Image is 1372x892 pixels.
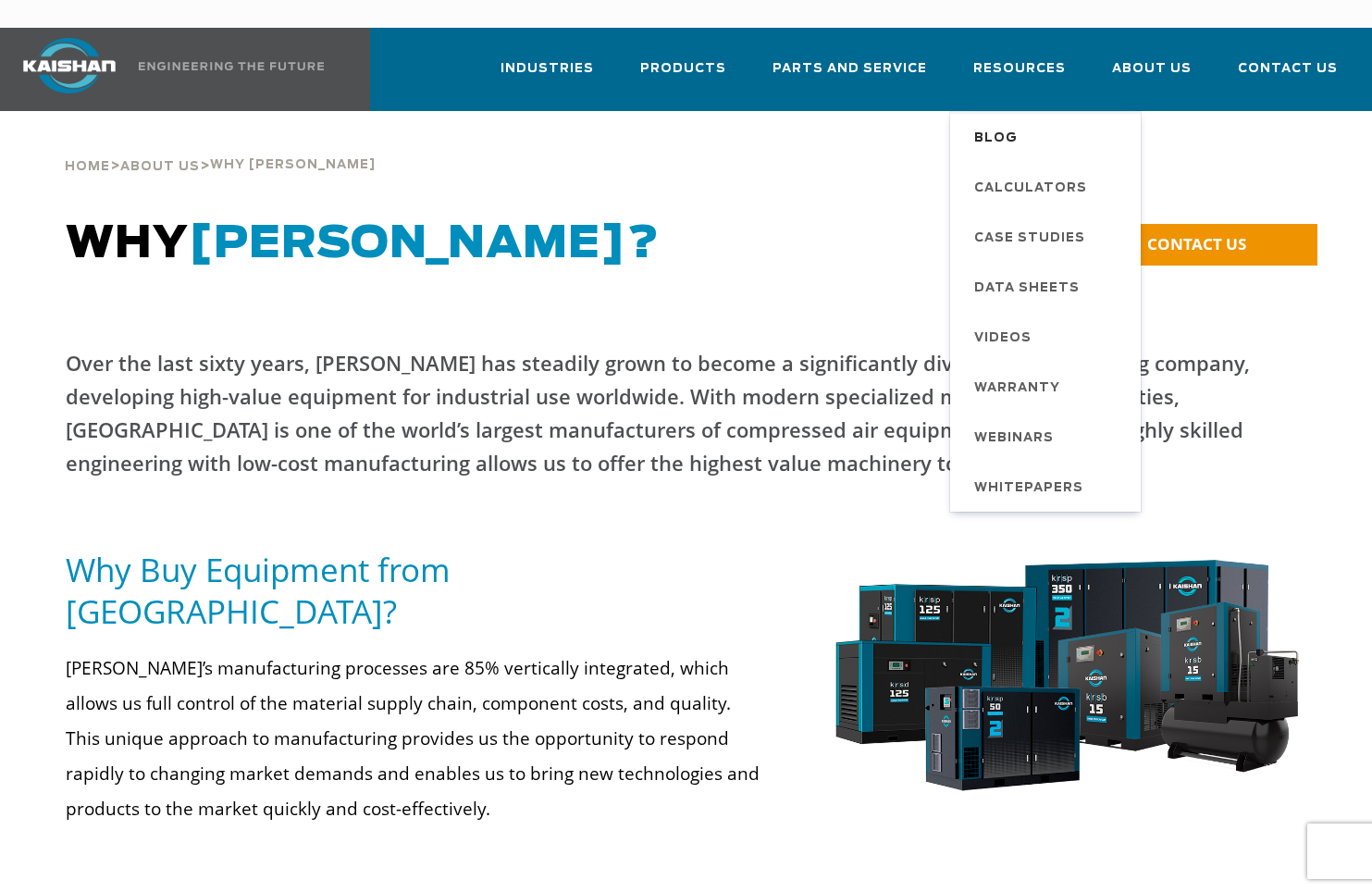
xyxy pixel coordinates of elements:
[956,412,1141,462] a: Webinars
[973,44,1066,107] a: Resources
[501,44,594,107] a: Industries
[974,473,1083,504] span: Whitepapers
[65,157,110,174] a: Home
[956,212,1141,262] a: Case Studies
[974,273,1080,304] span: Data Sheets
[974,223,1085,254] span: Case Studies
[1238,44,1338,107] a: Contact Us
[823,549,1306,811] img: krsp
[1112,44,1192,107] a: About Us
[66,222,660,266] span: WHY
[974,373,1060,404] span: Warranty
[773,58,927,80] span: Parts and Service
[973,58,1066,80] span: Resources
[139,62,324,70] img: Engineering the future
[974,123,1018,155] span: Blog
[956,112,1141,162] a: Blog
[501,58,594,80] span: Industries
[65,111,376,181] div: > >
[1088,224,1317,266] a: CONTACT US
[66,650,764,826] p: [PERSON_NAME]’s manufacturing processes are 85% vertically integrated, which allows us full contr...
[974,173,1087,204] span: Calculators
[773,44,927,107] a: Parts and Service
[956,162,1141,212] a: Calculators
[66,346,1305,479] p: Over the last sixty years, [PERSON_NAME] has steadily grown to become a significantly diversified...
[640,58,726,80] span: Products
[1112,58,1192,80] span: About Us
[956,312,1141,362] a: Videos
[120,161,200,173] span: About Us
[640,44,726,107] a: Products
[210,159,376,171] span: Why [PERSON_NAME]
[956,462,1141,512] a: Whitepapers
[1238,58,1338,80] span: Contact Us
[65,161,110,173] span: Home
[189,222,660,266] span: [PERSON_NAME]?
[974,423,1054,454] span: Webinars
[120,157,200,174] a: About Us
[1147,233,1246,254] span: CONTACT US
[956,262,1141,312] a: Data Sheets
[974,323,1032,354] span: Videos
[66,549,764,632] h5: Why Buy Equipment from [GEOGRAPHIC_DATA]?
[956,362,1141,412] a: Warranty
